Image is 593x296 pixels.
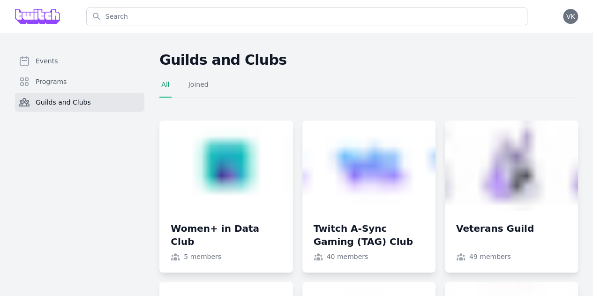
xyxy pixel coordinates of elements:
img: Grove [15,9,60,24]
nav: Sidebar [15,52,144,127]
a: Programs [15,72,144,91]
span: VK [566,13,575,20]
a: All [159,80,171,98]
span: Guilds and Clubs [36,98,91,107]
button: VK [563,9,578,24]
a: Joined [187,80,210,98]
h2: Guilds and Clubs [159,52,578,68]
a: Events [15,52,144,70]
span: Events [36,56,58,66]
input: Search [86,8,527,25]
a: Guilds and Clubs [15,93,144,112]
span: Programs [36,77,67,86]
